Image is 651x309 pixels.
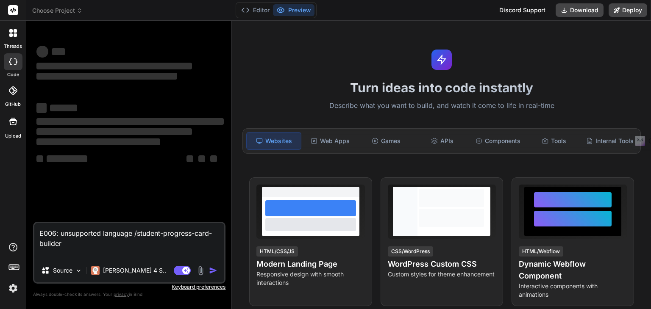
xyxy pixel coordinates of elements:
img: settings [6,281,20,295]
span: ‌ [52,48,65,55]
span: ‌ [36,73,177,80]
div: APIs [415,132,469,150]
div: Tools [527,132,581,150]
button: Editor [238,4,273,16]
span: ‌ [36,118,224,125]
p: Responsive design with smooth interactions [256,270,364,287]
p: [PERSON_NAME] 4 S.. [103,266,166,275]
img: attachment [196,266,206,276]
span: ‌ [36,63,192,69]
div: Websites [246,132,301,150]
span: ‌ [36,103,47,113]
label: threads [4,43,22,50]
p: Describe what you want to build, and watch it come to life in real-time [237,100,646,111]
button: Deploy [609,3,647,17]
p: Interactive components with animations [519,282,627,299]
img: icon [209,266,217,275]
span: Choose Project [32,6,83,15]
div: CSS/WordPress [388,246,433,257]
div: Internal Tools [583,132,637,150]
div: HTML/CSS/JS [256,246,298,257]
textarea: E006: unsupported language /student-progress-card-builder [34,223,224,259]
span: ‌ [36,46,48,58]
button: Download [556,3,604,17]
div: Discord Support [494,3,551,17]
div: Components [471,132,525,150]
img: Claude 4 Sonnet [91,266,100,275]
button: Preview [273,4,314,16]
label: GitHub [5,101,21,108]
span: privacy [114,292,129,297]
p: Custom styles for theme enhancement [388,270,496,279]
span: ‌ [186,155,193,162]
h1: Turn ideas into code instantly [237,80,646,95]
p: Always double-check its answers. Your in Bind [33,290,225,298]
h4: Dynamic Webflow Component [519,258,627,282]
span: ‌ [198,155,205,162]
span: ‌ [36,138,160,145]
div: Web Apps [303,132,357,150]
p: Keyboard preferences [33,284,225,290]
span: ‌ [36,155,43,162]
span: ‌ [47,155,87,162]
label: Upload [5,132,21,140]
div: Games [359,132,413,150]
img: Pick Models [75,267,82,274]
span: ‌ [50,105,77,111]
p: Source [53,266,72,275]
span: ‌ [210,155,217,162]
div: HTML/Webflow [519,246,563,257]
label: code [7,71,19,78]
h4: WordPress Custom CSS [388,258,496,270]
span: ‌ [36,128,192,135]
h4: Modern Landing Page [256,258,364,270]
